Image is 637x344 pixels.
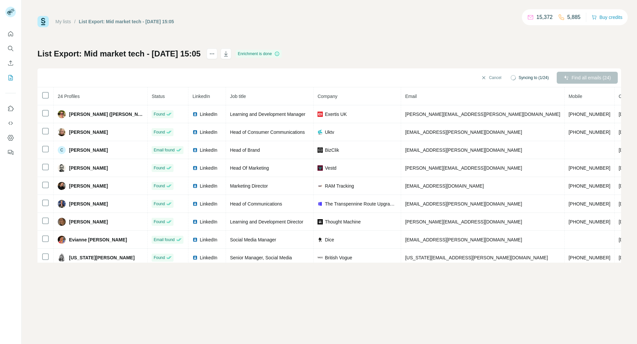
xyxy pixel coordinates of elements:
[58,236,66,244] img: Avatar
[55,19,71,24] a: My lists
[230,112,305,117] span: Learning and Development Manager
[405,183,484,189] span: [EMAIL_ADDRESS][DOMAIN_NAME]
[325,201,397,207] span: The Transpennine Route Upgrade TRU
[318,219,323,224] img: company-logo
[318,94,337,99] span: Company
[5,146,16,158] button: Feedback
[37,16,49,27] img: Surfe Logo
[569,112,610,117] span: [PHONE_NUMBER]
[325,254,352,261] span: British Vogue
[405,165,522,171] span: [PERSON_NAME][EMAIL_ADDRESS][DOMAIN_NAME]
[536,13,553,21] p: 15,372
[69,254,135,261] span: [US_STATE][PERSON_NAME]
[405,255,548,260] span: [US_STATE][EMAIL_ADDRESS][PERSON_NAME][DOMAIN_NAME]
[69,147,108,153] span: [PERSON_NAME]
[69,165,108,171] span: [PERSON_NAME]
[154,183,165,189] span: Found
[69,236,127,243] span: Evianne [PERSON_NAME]
[318,183,323,189] img: company-logo
[192,112,198,117] img: LinkedIn logo
[152,94,165,99] span: Status
[200,165,217,171] span: LinkedIn
[325,218,361,225] span: Thought Machine
[192,94,210,99] span: LinkedIn
[318,112,323,117] img: company-logo
[58,146,66,154] div: C
[5,132,16,144] button: Dashboard
[69,111,143,118] span: [PERSON_NAME] ([PERSON_NAME])
[154,201,165,207] span: Found
[230,255,292,260] span: Senior Manager, Social Media
[192,147,198,153] img: LinkedIn logo
[325,129,334,135] span: Uktv
[58,94,80,99] span: 24 Profiles
[154,165,165,171] span: Found
[325,165,336,171] span: Vestd
[37,48,201,59] h1: List Export: Mid market tech - [DATE] 15:05
[405,237,522,242] span: [EMAIL_ADDRESS][PERSON_NAME][DOMAIN_NAME]
[569,219,610,224] span: [PHONE_NUMBER]
[154,147,175,153] span: Email found
[154,255,165,261] span: Found
[200,147,217,153] span: LinkedIn
[325,111,347,118] span: Exertis UK
[405,129,522,135] span: [EMAIL_ADDRESS][PERSON_NAME][DOMAIN_NAME]
[192,201,198,207] img: LinkedIn logo
[69,183,108,189] span: [PERSON_NAME]
[230,165,269,171] span: Head Of Marketing
[154,237,175,243] span: Email found
[230,147,260,153] span: Head of Brand
[318,147,323,153] img: company-logo
[58,218,66,226] img: Avatar
[476,72,506,84] button: Cancel
[192,237,198,242] img: LinkedIn logo
[318,237,323,242] img: company-logo
[58,182,66,190] img: Avatar
[318,257,323,258] img: company-logo
[230,219,303,224] span: Learning and Development Director
[405,94,417,99] span: Email
[230,237,276,242] span: Social Media Manager
[569,201,610,207] span: [PHONE_NUMBER]
[154,129,165,135] span: Found
[5,43,16,54] button: Search
[405,219,522,224] span: [PERSON_NAME][EMAIL_ADDRESS][DOMAIN_NAME]
[318,165,323,171] img: company-logo
[58,254,66,262] img: Avatar
[5,72,16,84] button: My lists
[325,147,339,153] span: BizClik
[236,50,282,58] div: Enrichment is done
[5,28,16,40] button: Quick start
[192,129,198,135] img: LinkedIn logo
[154,111,165,117] span: Found
[200,201,217,207] span: LinkedIn
[569,183,610,189] span: [PHONE_NUMBER]
[230,94,246,99] span: Job title
[200,218,217,225] span: LinkedIn
[318,201,323,207] img: company-logo
[154,219,165,225] span: Found
[325,236,334,243] span: Dice
[569,94,582,99] span: Mobile
[69,201,108,207] span: [PERSON_NAME]
[569,255,610,260] span: [PHONE_NUMBER]
[230,129,305,135] span: Head of Consumer Communications
[207,48,217,59] button: actions
[592,13,622,22] button: Buy credits
[405,147,522,153] span: [EMAIL_ADDRESS][PERSON_NAME][DOMAIN_NAME]
[74,18,76,25] li: /
[5,117,16,129] button: Use Surfe API
[230,183,268,189] span: Marketing Director
[69,129,108,135] span: [PERSON_NAME]
[519,75,549,81] span: Syncing to (1/24)
[79,18,174,25] div: List Export: Mid market tech - [DATE] 15:05
[567,13,581,21] p: 5,885
[569,129,610,135] span: [PHONE_NUMBER]
[58,128,66,136] img: Avatar
[192,255,198,260] img: LinkedIn logo
[405,201,522,207] span: [EMAIL_ADDRESS][PERSON_NAME][DOMAIN_NAME]
[325,183,354,189] span: RAM Tracking
[200,129,217,135] span: LinkedIn
[200,111,217,118] span: LinkedIn
[200,254,217,261] span: LinkedIn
